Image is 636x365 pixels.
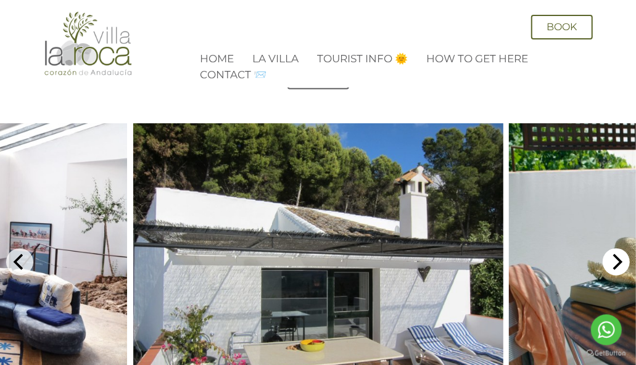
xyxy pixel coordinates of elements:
a: Tourist Info 🌞 [317,52,408,65]
a: Book [531,15,593,39]
a: Home [200,52,234,65]
a: Contact 📨 [200,68,266,81]
a: Go to GetButton.io website [587,350,626,356]
a: La Villa [252,52,299,65]
a: How to get here [426,52,528,65]
a: Go to whatsapp [591,314,622,345]
img: Villa La Roca - A fusion of modern and classical Andalucian architecture [42,11,134,76]
button: Previous [6,248,33,276]
button: Next [603,248,630,276]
